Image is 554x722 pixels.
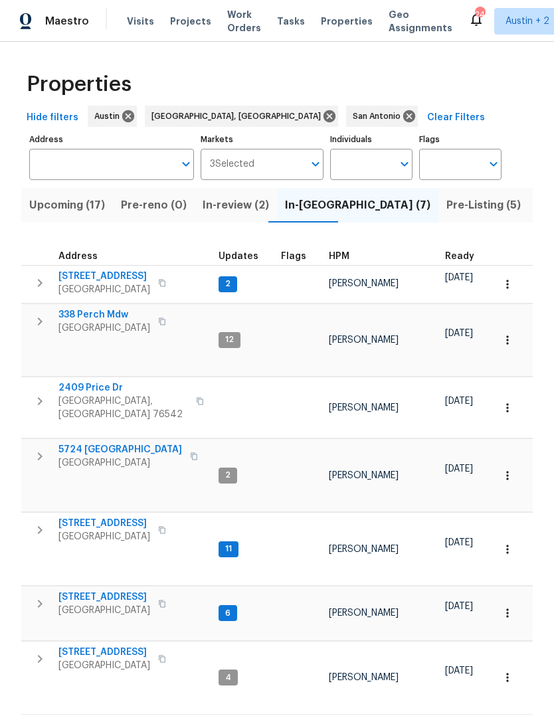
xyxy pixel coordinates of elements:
span: [PERSON_NAME] [329,608,399,618]
span: [GEOGRAPHIC_DATA] [58,456,182,470]
span: Ready [445,252,474,261]
span: [STREET_ADDRESS] [58,270,150,283]
span: Maestro [45,15,89,28]
button: Hide filters [21,106,84,130]
span: Austin + 2 [506,15,549,28]
span: Geo Assignments [389,8,452,35]
span: 3 Selected [210,159,254,170]
span: 12 [220,334,239,345]
span: Austin [94,110,125,123]
button: Open [484,155,503,173]
button: Clear Filters [422,106,490,130]
span: Properties [27,78,132,91]
span: [DATE] [445,602,473,611]
span: [DATE] [445,464,473,474]
span: [STREET_ADDRESS] [58,517,150,530]
span: Updates [219,252,258,261]
span: Properties [321,15,373,28]
span: 11 [220,543,237,555]
span: 4 [220,672,236,683]
span: Tasks [277,17,305,26]
span: Pre-reno (0) [121,196,187,215]
span: [DATE] [445,273,473,282]
span: In-[GEOGRAPHIC_DATA] (7) [285,196,430,215]
span: Clear Filters [427,110,485,126]
span: [GEOGRAPHIC_DATA] [58,321,150,335]
label: Individuals [330,135,413,143]
span: Projects [170,15,211,28]
span: 2 [220,278,236,290]
span: [GEOGRAPHIC_DATA] [58,530,150,543]
span: [STREET_ADDRESS] [58,646,150,659]
div: Austin [88,106,137,127]
span: Upcoming (17) [29,196,105,215]
div: 24 [475,8,484,21]
button: Open [395,155,414,173]
span: [PERSON_NAME] [329,545,399,554]
span: [PERSON_NAME] [329,471,399,480]
span: [DATE] [445,538,473,547]
label: Markets [201,135,324,143]
label: Address [29,135,194,143]
span: [GEOGRAPHIC_DATA], [GEOGRAPHIC_DATA] 76542 [58,395,188,421]
span: Hide filters [27,110,78,126]
button: Open [306,155,325,173]
span: [DATE] [445,666,473,676]
div: Earliest renovation start date (first business day after COE or Checkout) [445,252,486,261]
span: Work Orders [227,8,261,35]
span: HPM [329,252,349,261]
span: 5724 [GEOGRAPHIC_DATA] [58,443,182,456]
span: 338 Perch Mdw [58,308,150,321]
span: [PERSON_NAME] [329,279,399,288]
div: San Antonio [346,106,418,127]
span: [DATE] [445,329,473,338]
span: 2 [220,470,236,481]
span: [PERSON_NAME] [329,673,399,682]
span: Pre-Listing (5) [446,196,521,215]
span: 6 [220,608,236,619]
label: Flags [419,135,502,143]
span: Flags [281,252,306,261]
span: [PERSON_NAME] [329,403,399,412]
span: 2409 Price Dr [58,381,188,395]
span: In-review (2) [203,196,269,215]
span: San Antonio [353,110,406,123]
div: [GEOGRAPHIC_DATA], [GEOGRAPHIC_DATA] [145,106,338,127]
span: Address [58,252,98,261]
span: [GEOGRAPHIC_DATA] [58,659,150,672]
span: Visits [127,15,154,28]
span: [STREET_ADDRESS] [58,590,150,604]
span: [GEOGRAPHIC_DATA] [58,283,150,296]
span: [DATE] [445,397,473,406]
span: [GEOGRAPHIC_DATA] [58,604,150,617]
button: Open [177,155,195,173]
span: [PERSON_NAME] [329,335,399,345]
span: [GEOGRAPHIC_DATA], [GEOGRAPHIC_DATA] [151,110,326,123]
